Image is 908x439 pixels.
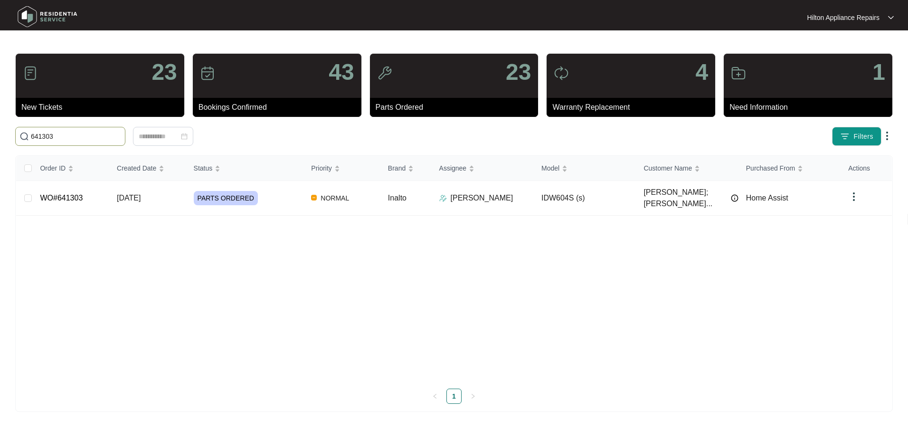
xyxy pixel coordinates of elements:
[534,181,636,216] td: IDW604S (s)
[848,191,860,202] img: dropdown arrow
[439,163,467,173] span: Assignee
[329,61,354,84] p: 43
[541,163,559,173] span: Model
[427,389,443,404] li: Previous Page
[446,389,462,404] li: 1
[14,2,81,31] img: residentia service logo
[731,66,746,81] img: icon
[643,187,726,210] span: [PERSON_NAME]; [PERSON_NAME]...
[888,15,894,20] img: dropdown arrow
[194,191,258,205] span: PARTS ORDERED
[738,156,841,181] th: Purchased From
[388,163,406,173] span: Brand
[746,194,788,202] span: Home Assist
[199,102,361,113] p: Bookings Confirmed
[311,163,332,173] span: Priority
[377,66,392,81] img: icon
[200,66,215,81] img: icon
[303,156,380,181] th: Priority
[32,156,109,181] th: Order ID
[840,132,850,141] img: filter icon
[465,389,481,404] li: Next Page
[695,61,708,84] p: 4
[311,195,317,200] img: Vercel Logo
[186,156,304,181] th: Status
[194,163,213,173] span: Status
[109,156,186,181] th: Created Date
[40,194,83,202] a: WO#641303
[439,194,447,202] img: Assigner Icon
[317,192,353,204] span: NORMAL
[40,163,66,173] span: Order ID
[643,163,692,173] span: Customer Name
[432,393,438,399] span: left
[729,102,892,113] p: Need Information
[636,156,738,181] th: Customer Name
[832,127,881,146] button: filter iconFilters
[388,194,407,202] span: Inalto
[151,61,177,84] p: 23
[19,132,29,141] img: search-icon
[506,61,531,84] p: 23
[552,102,715,113] p: Warranty Replacement
[31,131,121,142] input: Search by Order Id, Assignee Name, Customer Name, Brand and Model
[432,156,534,181] th: Assignee
[427,389,443,404] button: left
[853,132,873,142] span: Filters
[23,66,38,81] img: icon
[534,156,636,181] th: Model
[881,130,893,142] img: dropdown arrow
[447,389,461,403] a: 1
[376,102,539,113] p: Parts Ordered
[841,156,892,181] th: Actions
[731,194,738,202] img: Info icon
[451,192,513,204] p: [PERSON_NAME]
[807,13,880,22] p: Hilton Appliance Repairs
[746,163,795,173] span: Purchased From
[465,389,481,404] button: right
[21,102,184,113] p: New Tickets
[117,163,156,173] span: Created Date
[470,393,476,399] span: right
[380,156,432,181] th: Brand
[872,61,885,84] p: 1
[117,194,141,202] span: [DATE]
[554,66,569,81] img: icon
